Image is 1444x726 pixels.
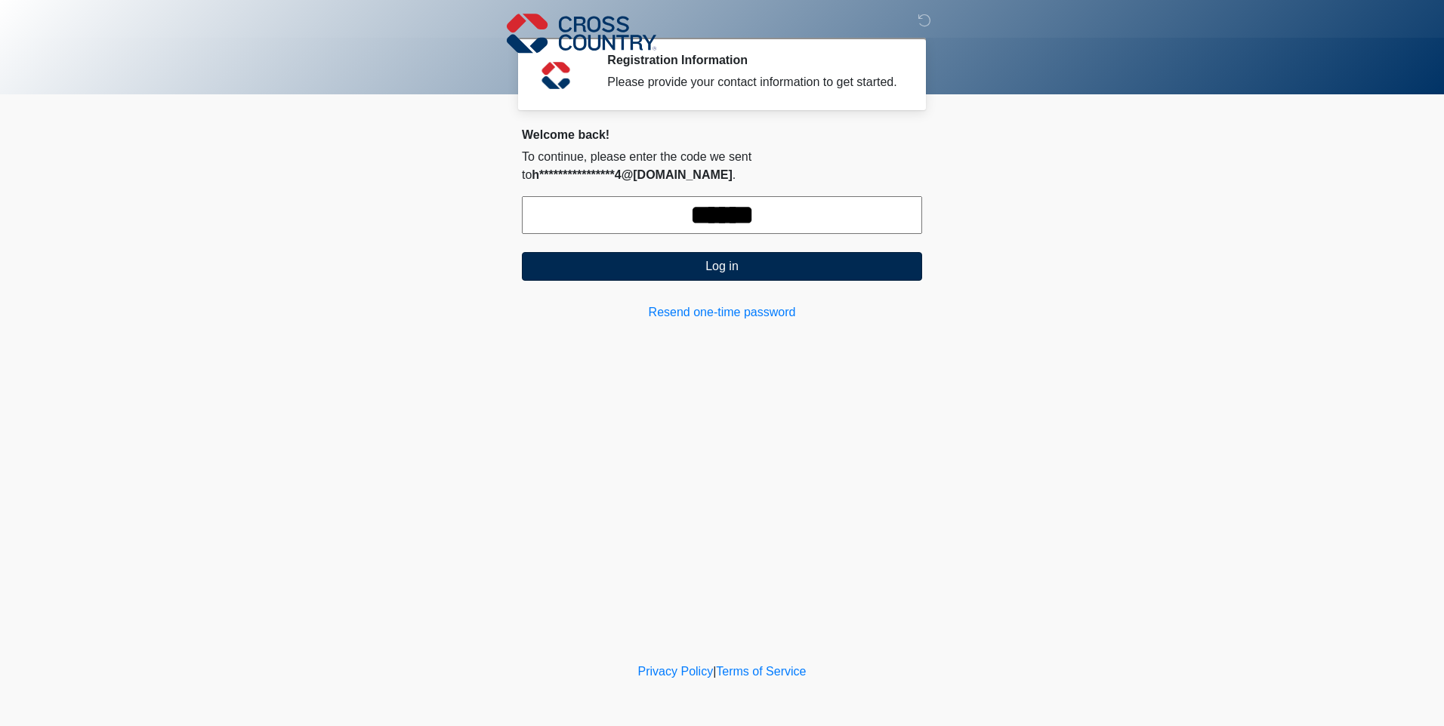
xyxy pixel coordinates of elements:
[522,252,922,281] button: Log in
[522,128,922,142] h2: Welcome back!
[507,11,656,55] img: Cross Country Logo
[638,665,714,678] a: Privacy Policy
[713,665,716,678] a: |
[716,665,806,678] a: Terms of Service
[607,73,899,91] div: Please provide your contact information to get started.
[522,148,922,184] p: To continue, please enter the code we sent to .
[533,53,579,98] img: Agent Avatar
[522,303,922,321] a: Resend one-time password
